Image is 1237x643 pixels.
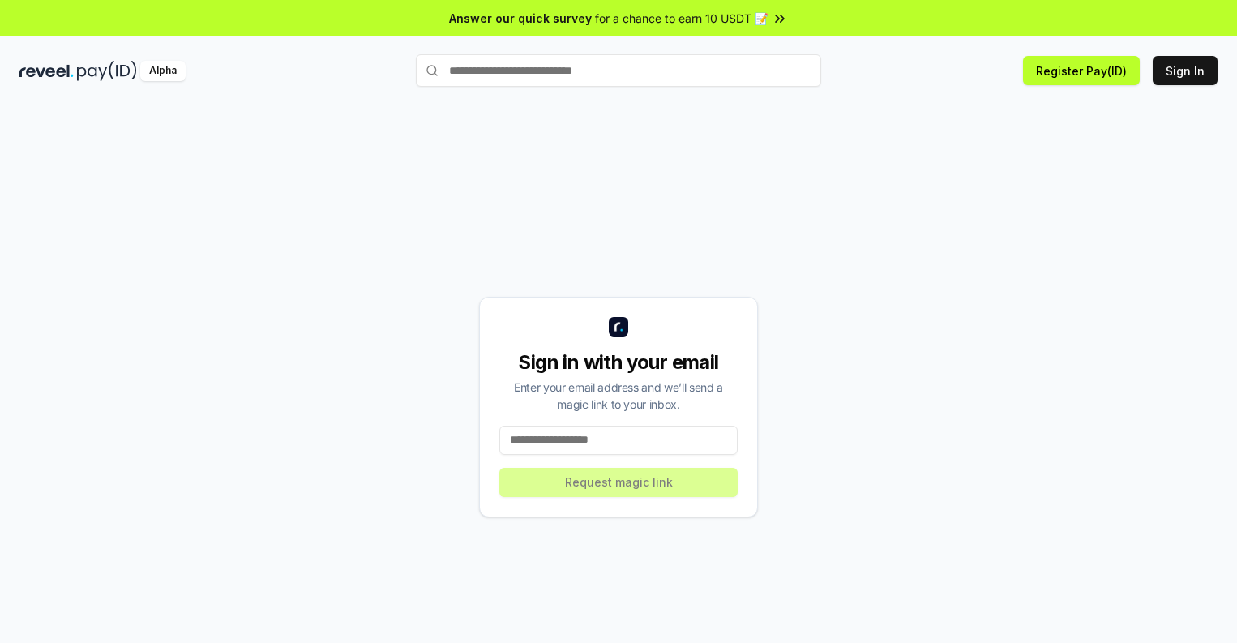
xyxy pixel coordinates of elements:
img: logo_small [609,317,628,337]
div: Alpha [140,61,186,81]
span: for a chance to earn 10 USDT 📝 [595,10,768,27]
span: Answer our quick survey [449,10,592,27]
button: Sign In [1153,56,1218,85]
button: Register Pay(ID) [1023,56,1140,85]
div: Enter your email address and we’ll send a magic link to your inbox. [499,379,738,413]
img: pay_id [77,61,137,81]
img: reveel_dark [19,61,74,81]
div: Sign in with your email [499,349,738,375]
